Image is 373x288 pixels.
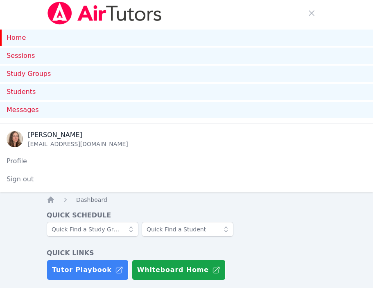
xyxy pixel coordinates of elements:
h4: Quick Links [47,248,326,258]
div: [PERSON_NAME] [28,130,128,140]
h4: Quick Schedule [47,210,326,220]
span: Dashboard [76,197,107,203]
input: Quick Find a Student [142,222,233,237]
a: Tutor Playbook [47,260,129,280]
span: Messages [7,105,38,115]
input: Quick Find a Study Group [47,222,138,237]
div: [EMAIL_ADDRESS][DOMAIN_NAME] [28,140,128,148]
button: Whiteboard Home [132,260,226,280]
a: Dashboard [76,196,107,204]
nav: Breadcrumb [47,196,326,204]
img: Air Tutors [47,2,163,25]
